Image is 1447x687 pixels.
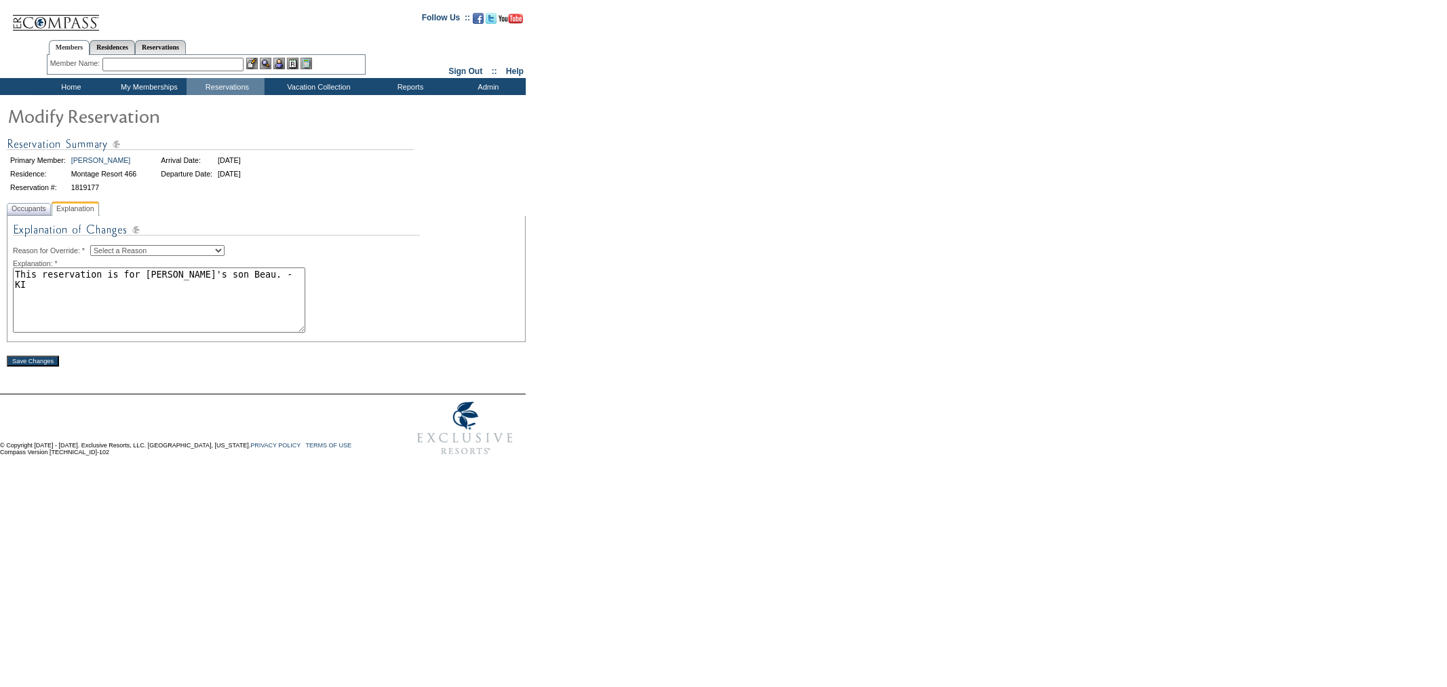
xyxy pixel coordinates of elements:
td: [DATE] [216,154,243,166]
a: Members [49,40,90,55]
div: Member Name: [50,58,102,69]
span: Occupants [9,202,49,216]
td: Follow Us :: [422,12,470,28]
td: My Memberships [109,78,187,95]
a: Sign Out [448,67,482,76]
img: Subscribe to our YouTube Channel [499,14,523,24]
a: Help [506,67,524,76]
td: Residence: [8,168,68,180]
a: Become our fan on Facebook [473,17,484,25]
img: Reservations [287,58,298,69]
a: TERMS OF USE [306,442,352,449]
input: Save Changes [7,356,59,367]
img: Modify Reservation [7,102,278,129]
img: Follow us on Twitter [486,13,497,24]
td: Reports [370,78,448,95]
td: Arrival Date: [159,154,214,166]
td: 1819177 [69,181,139,193]
a: Subscribe to our YouTube Channel [499,17,523,25]
span: :: [492,67,497,76]
td: Reservation #: [8,181,68,193]
span: Explanation [54,202,97,216]
img: Exclusive Resorts [404,394,526,462]
img: Impersonate [273,58,285,69]
div: Explanation: * [13,259,520,267]
img: Explanation of Changes [13,221,420,245]
a: Residences [90,40,135,54]
img: Reservation Summary [7,136,414,153]
img: b_calculator.gif [301,58,312,69]
img: View [260,58,271,69]
img: b_edit.gif [246,58,258,69]
td: Home [31,78,109,95]
span: Reason for Override: * [13,246,90,255]
img: Compass Home [12,3,100,31]
td: Primary Member: [8,154,68,166]
td: Admin [448,78,526,95]
img: Become our fan on Facebook [473,13,484,24]
a: Follow us on Twitter [486,17,497,25]
a: PRIVACY POLICY [250,442,301,449]
td: Reservations [187,78,265,95]
a: [PERSON_NAME] [71,156,131,164]
td: Montage Resort 466 [69,168,139,180]
td: [DATE] [216,168,243,180]
a: Reservations [135,40,186,54]
td: Vacation Collection [265,78,370,95]
td: Departure Date: [159,168,214,180]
